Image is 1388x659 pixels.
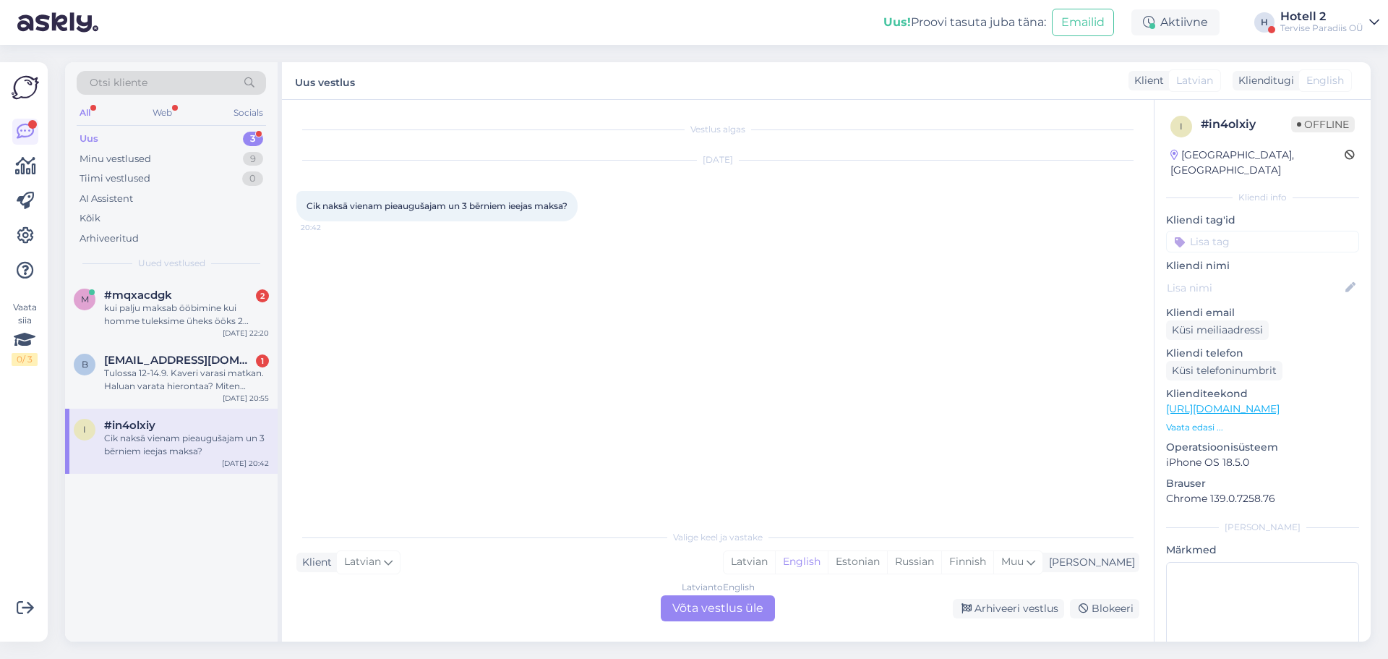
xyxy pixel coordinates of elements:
div: [PERSON_NAME] [1166,521,1359,534]
div: kui palju maksab ööbimine kui homme tuleksime üheks ööks 2 täiskasvanut ja lapsed 6 ja 8, lapsed ... [104,302,269,328]
div: Uus [80,132,98,146]
b: Uus! [883,15,911,29]
span: i [1180,121,1183,132]
div: [DATE] [296,153,1139,166]
div: # in4olxiy [1201,116,1291,133]
div: Küsi telefoninumbrit [1166,361,1282,380]
span: m [81,294,89,305]
span: #in4olxiy [104,419,155,432]
div: 0 / 3 [12,353,38,366]
div: Latvian [724,551,775,573]
div: AI Assistent [80,192,133,206]
div: Võta vestlus üle [661,595,775,621]
span: Otsi kliente [90,75,147,90]
a: Hotell 2Tervise Paradiis OÜ [1280,11,1379,34]
div: [DATE] 22:20 [223,328,269,339]
div: All [77,103,93,122]
span: 20:42 [301,222,355,233]
div: Valige keel ja vastake [296,531,1139,544]
div: [PERSON_NAME] [1043,555,1135,570]
input: Lisa nimi [1167,280,1342,296]
div: Vestlus algas [296,123,1139,136]
div: Russian [887,551,941,573]
div: Tiimi vestlused [80,171,150,186]
div: Küsi meiliaadressi [1166,320,1269,340]
div: Socials [231,103,266,122]
div: Klienditugi [1233,73,1294,88]
span: English [1306,73,1344,88]
div: Tervise Paradiis OÜ [1280,22,1363,34]
span: Latvian [1176,73,1213,88]
button: Emailid [1052,9,1114,36]
div: Estonian [828,551,887,573]
span: Offline [1291,116,1355,132]
span: b [82,359,88,370]
div: Finnish [941,551,993,573]
input: Lisa tag [1166,231,1359,252]
div: English [775,551,828,573]
span: Muu [1001,555,1024,568]
div: Kõik [80,211,100,226]
div: Klient [296,555,332,570]
a: [URL][DOMAIN_NAME] [1166,402,1280,415]
p: Kliendi telefon [1166,346,1359,361]
div: 9 [243,152,263,166]
div: [GEOGRAPHIC_DATA], [GEOGRAPHIC_DATA] [1170,148,1345,178]
div: Latvian to English [682,581,755,594]
div: Minu vestlused [80,152,151,166]
div: Vaata siia [12,301,38,366]
div: Blokeeri [1070,599,1139,618]
p: Klienditeekond [1166,386,1359,401]
p: Brauser [1166,476,1359,491]
div: Web [150,103,175,122]
div: Hotell 2 [1280,11,1363,22]
div: Aktiivne [1131,9,1220,35]
span: Uued vestlused [138,257,205,270]
div: Klient [1128,73,1164,88]
div: Tulossa 12-14.9. Kaveri varasi matkan. Haluan varata hierontaa? Miten onnistuu [104,367,269,393]
div: Cik naksā vienam pieaugušajam un 3 bērniem ieejas maksa? [104,432,269,458]
img: Askly Logo [12,74,39,101]
div: 1 [256,354,269,367]
div: [DATE] 20:55 [223,393,269,404]
span: #mqxacdgk [104,289,172,302]
label: Uus vestlus [295,71,355,90]
p: Kliendi email [1166,305,1359,320]
p: Operatsioonisüsteem [1166,440,1359,455]
p: Märkmed [1166,543,1359,558]
div: Arhiveeri vestlus [953,599,1064,618]
span: Cik naksā vienam pieaugušajam un 3 bērniem ieejas maksa? [307,200,567,211]
span: Latvian [344,554,381,570]
div: Proovi tasuta juba täna: [883,14,1046,31]
p: Chrome 139.0.7258.76 [1166,491,1359,506]
div: H [1254,12,1275,33]
div: [DATE] 20:42 [222,458,269,469]
p: Kliendi nimi [1166,258,1359,273]
span: bia.lehtonen@hotmail.com [104,354,254,367]
p: iPhone OS 18.5.0 [1166,455,1359,470]
div: 2 [256,289,269,302]
div: Arhiveeritud [80,231,139,246]
div: 0 [242,171,263,186]
div: 3 [243,132,263,146]
p: Vaata edasi ... [1166,421,1359,434]
span: i [83,424,86,435]
div: Kliendi info [1166,191,1359,204]
p: Kliendi tag'id [1166,213,1359,228]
